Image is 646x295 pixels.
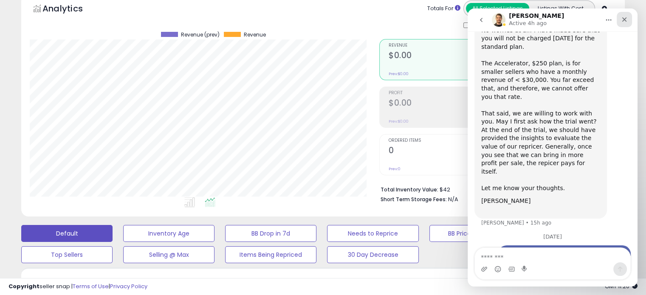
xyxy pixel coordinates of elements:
b: Total Inventory Value: [381,186,438,193]
span: Revenue [389,43,493,48]
h5: Listings [45,278,78,289]
h2: 0 [389,146,493,157]
button: Listings With Cost [529,3,592,14]
button: Emoji picker [27,257,34,264]
button: Selling @ Max [123,246,214,263]
button: Start recording [54,257,61,264]
button: BB Drop in 7d [225,225,316,242]
span: Profit [389,91,493,96]
iframe: Intercom live chat [468,8,638,287]
button: Upload attachment [13,257,20,264]
button: Top Sellers [21,246,113,263]
div: Include Returns [457,21,527,31]
strong: Copyright [8,282,39,290]
textarea: Message… [7,239,163,254]
span: N/A [448,195,458,203]
button: Items Being Repriced [225,246,316,263]
small: Prev: $0.00 [389,119,409,124]
button: Inventory Age [123,225,214,242]
h5: Analytics [42,3,99,17]
h2: $0.00 [389,51,493,62]
button: Send a message… [146,254,159,267]
a: Terms of Use [73,282,109,290]
span: Ordered Items [389,138,493,143]
button: Default [21,225,113,242]
small: Prev: $0.00 [389,71,409,76]
div: seller snap | | [8,283,147,291]
div: Totals For [427,5,460,13]
button: 30 Day Decrease [327,246,418,263]
span: Revenue [244,32,266,38]
h2: $0.00 [389,98,493,110]
button: BB Price Below Min [429,225,521,242]
small: Prev: 0 [389,166,401,171]
button: All Selected Listings [466,3,529,14]
b: Short Term Storage Fees: [381,196,447,203]
span: Revenue (prev) [181,32,220,38]
button: Gif picker [40,257,47,264]
a: Privacy Policy [110,282,147,290]
button: Needs to Reprice [327,225,418,242]
li: $42 [381,184,610,194]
